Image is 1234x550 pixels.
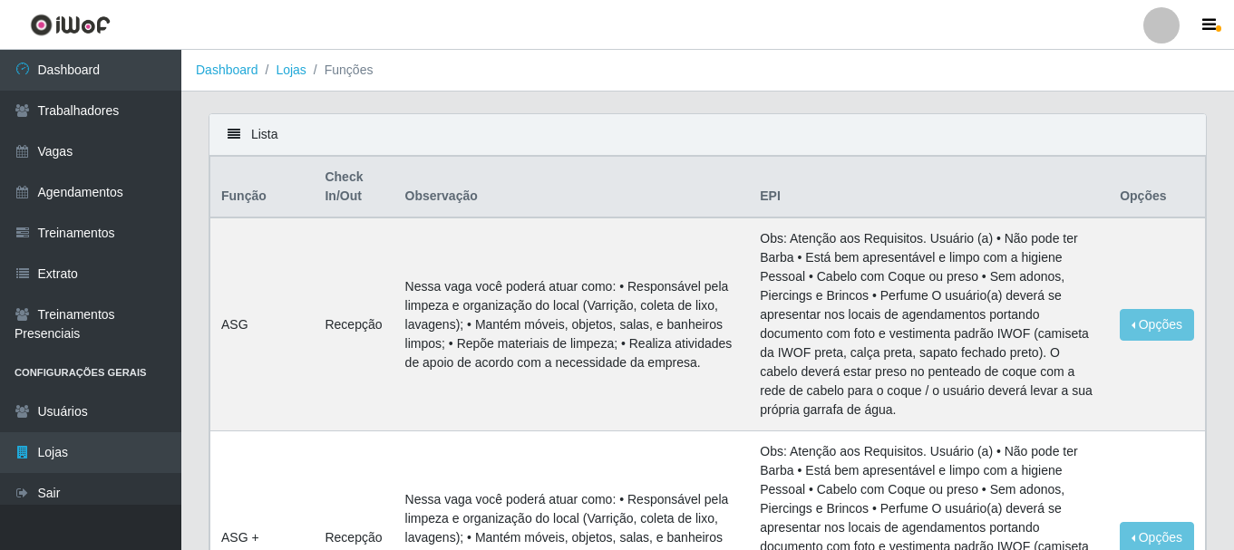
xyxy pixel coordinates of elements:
li: Funções [306,61,374,80]
th: Função [210,157,315,218]
th: Check In/Out [314,157,394,218]
button: Opções [1120,309,1194,341]
th: EPI [749,157,1109,218]
a: Lojas [276,63,306,77]
td: Recepção [314,217,394,431]
nav: breadcrumb [181,50,1234,92]
td: Nessa vaga você poderá atuar como: • Responsável pela limpeza e organização do local (Varrição, c... [394,217,750,431]
td: Obs: Atenção aos Requisitos. Usuário (a) • Não pode ter Barba • Está bem apresentável e limpo com... [749,217,1109,431]
div: Lista [209,114,1206,156]
th: Opções [1109,157,1205,218]
a: Dashboard [196,63,258,77]
th: Observação [394,157,750,218]
td: ASG [210,217,315,431]
img: CoreUI Logo [30,14,111,36]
